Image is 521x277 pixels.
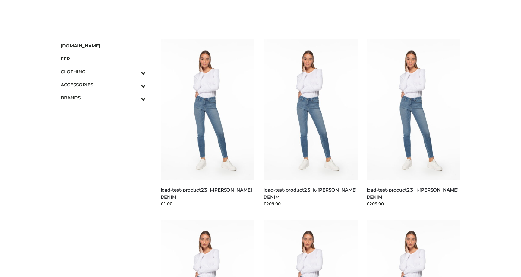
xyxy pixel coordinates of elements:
[264,187,357,200] a: load-test-product23_k-[PERSON_NAME] DENIM
[161,187,252,200] a: load-test-product23_l-[PERSON_NAME] DENIM
[125,65,146,78] button: Toggle Submenu
[367,187,459,200] a: load-test-product23_j-[PERSON_NAME] DENIM
[367,201,461,207] div: £209.00
[61,68,146,75] span: CLOTHING
[125,91,146,104] button: Toggle Submenu
[61,55,146,62] span: FFP
[264,39,358,180] img: load-test-product23_k-PARKER SMITH DENIM
[61,81,146,88] span: ACCESSORIES
[125,78,146,91] button: Toggle Submenu
[161,39,255,180] img: load-test-product23_l-PARKER SMITH DENIM
[61,52,146,65] a: FFP
[61,65,146,78] a: CLOTHINGToggle Submenu
[264,201,358,207] div: £209.00
[161,201,255,207] div: £1.00
[61,91,146,104] a: BRANDSToggle Submenu
[61,42,146,49] span: [DOMAIN_NAME]
[367,39,461,180] img: load-test-product23_j-PARKER SMITH DENIM
[61,94,146,101] span: BRANDS
[61,78,146,91] a: ACCESSORIESToggle Submenu
[61,39,146,52] a: [DOMAIN_NAME]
